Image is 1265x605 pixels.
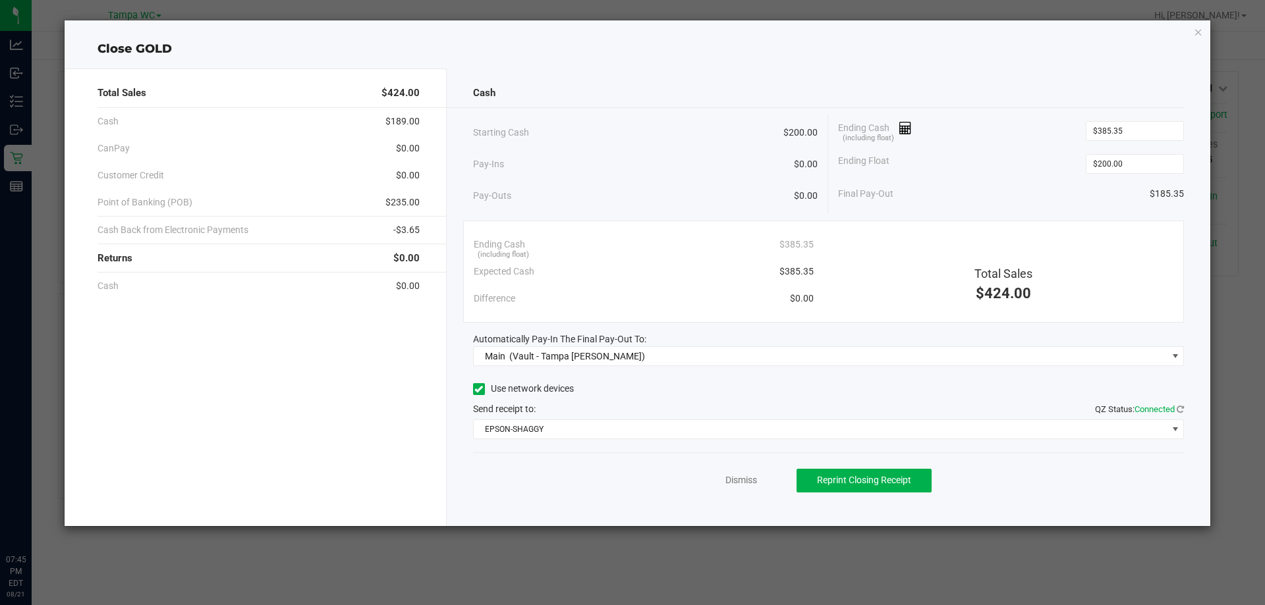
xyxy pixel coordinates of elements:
span: Automatically Pay-In The Final Pay-Out To: [473,334,646,344]
span: Customer Credit [98,169,164,182]
span: Final Pay-Out [838,187,893,201]
span: $385.35 [779,265,814,278]
span: Point of Banking (POB) [98,196,192,209]
span: Reprint Closing Receipt [817,475,911,485]
button: Reprint Closing Receipt [797,469,932,492]
span: -$3.65 [393,223,420,237]
span: $200.00 [783,126,818,140]
span: Ending Cash [474,238,525,251]
span: Ending Cash [838,121,912,141]
div: Returns [98,244,420,273]
span: Cash Back from Electronic Payments [98,223,248,237]
span: Main [485,351,505,361]
span: $0.00 [393,251,420,266]
span: $424.00 [381,86,420,101]
span: Starting Cash [473,126,529,140]
span: $189.00 [385,115,420,128]
span: $0.00 [790,292,814,305]
label: Use network devices [473,382,574,396]
span: Connected [1135,404,1175,414]
span: Cash [473,86,495,101]
span: Ending Float [838,154,889,174]
span: (including float) [478,250,529,261]
span: Pay-Outs [473,189,511,203]
a: Dismiss [725,473,757,487]
span: $235.00 [385,196,420,209]
span: $0.00 [794,157,818,171]
iframe: Resource center [13,500,53,539]
span: $424.00 [976,285,1031,302]
span: Total Sales [974,267,1032,280]
span: (including float) [843,133,894,144]
span: $0.00 [794,189,818,203]
span: EPSON-SHAGGY [474,420,1167,438]
span: $0.00 [396,142,420,155]
span: (Vault - Tampa [PERSON_NAME]) [509,351,645,361]
span: $385.35 [779,238,814,251]
span: Cash [98,115,119,128]
span: $0.00 [396,279,420,293]
span: Pay-Ins [473,157,504,171]
span: $185.35 [1150,187,1184,201]
span: Send receipt to: [473,404,536,414]
span: Expected Cash [474,265,534,278]
div: Close GOLD [65,40,1211,58]
span: $0.00 [396,169,420,182]
span: Difference [474,292,515,305]
span: Cash [98,279,119,293]
span: CanPay [98,142,130,155]
span: QZ Status: [1095,404,1184,414]
span: Total Sales [98,86,146,101]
